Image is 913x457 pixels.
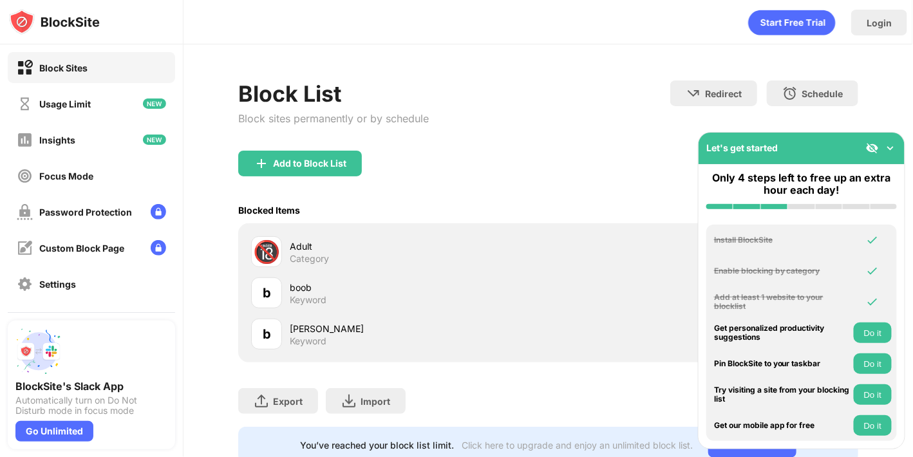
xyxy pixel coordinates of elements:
[9,9,100,35] img: logo-blocksite.svg
[39,243,124,254] div: Custom Block Page
[866,265,879,277] img: omni-check.svg
[714,324,851,342] div: Get personalized productivity suggestions
[39,62,88,73] div: Block Sites
[143,98,166,109] img: new-icon.svg
[462,440,693,451] div: Click here to upgrade and enjoy an unlimited block list.
[361,396,390,407] div: Import
[15,380,167,393] div: BlockSite's Slack App
[39,171,93,182] div: Focus Mode
[854,322,892,343] button: Do it
[273,158,346,169] div: Add to Block List
[15,421,93,442] div: Go Unlimited
[151,204,166,219] img: lock-menu.svg
[263,283,271,303] div: b
[17,168,33,184] img: focus-off.svg
[802,88,843,99] div: Schedule
[290,335,326,347] div: Keyword
[17,60,33,76] img: block-on.svg
[854,353,892,374] button: Do it
[39,207,132,218] div: Password Protection
[714,421,851,430] div: Get our mobile app for free
[866,295,879,308] img: omni-check.svg
[866,234,879,247] img: omni-check.svg
[714,386,851,404] div: Try visiting a site from your blocking list
[290,253,329,265] div: Category
[706,142,778,153] div: Let's get started
[273,396,303,407] div: Export
[884,142,897,154] img: omni-setup-toggle.svg
[714,359,851,368] div: Pin BlockSite to your taskbar
[854,384,892,405] button: Do it
[253,239,280,265] div: 🔞
[714,293,851,312] div: Add at least 1 website to your blocklist
[714,236,851,245] div: Install BlockSite
[15,395,167,416] div: Automatically turn on Do Not Disturb mode in focus mode
[238,205,300,216] div: Blocked Items
[854,415,892,436] button: Do it
[39,135,75,145] div: Insights
[17,240,33,256] img: customize-block-page-off.svg
[290,322,548,335] div: [PERSON_NAME]
[866,142,879,154] img: eye-not-visible.svg
[290,281,548,294] div: boob
[238,80,429,107] div: Block List
[39,279,76,290] div: Settings
[290,239,548,253] div: Adult
[705,88,742,99] div: Redirect
[263,324,271,344] div: b
[714,266,851,275] div: Enable blocking by category
[17,96,33,112] img: time-usage-off.svg
[238,112,429,125] div: Block sites permanently or by schedule
[17,276,33,292] img: settings-off.svg
[300,440,454,451] div: You’ve reached your block list limit.
[15,328,62,375] img: push-slack.svg
[151,240,166,256] img: lock-menu.svg
[143,135,166,145] img: new-icon.svg
[867,17,892,28] div: Login
[39,98,91,109] div: Usage Limit
[17,204,33,220] img: password-protection-off.svg
[290,294,326,306] div: Keyword
[17,132,33,148] img: insights-off.svg
[706,172,897,196] div: Only 4 steps left to free up an extra hour each day!
[748,10,836,35] div: animation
